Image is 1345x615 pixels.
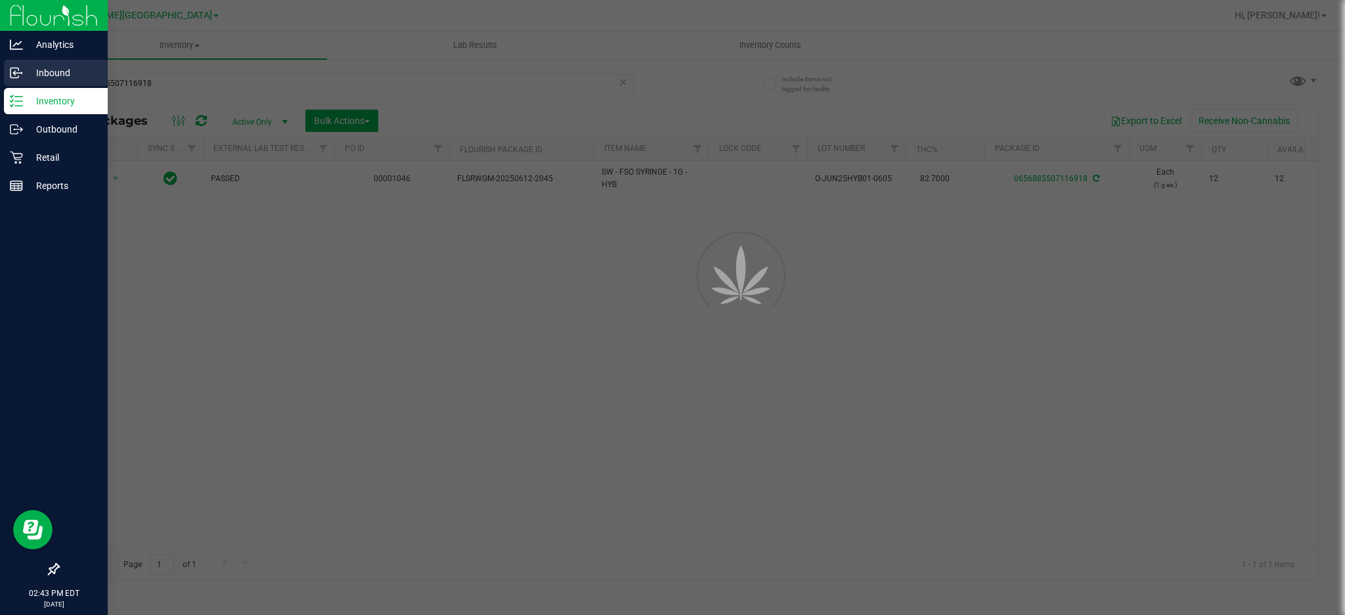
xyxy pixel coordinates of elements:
[6,587,102,599] p: 02:43 PM EDT
[23,37,102,53] p: Analytics
[10,123,23,136] inline-svg: Outbound
[10,38,23,51] inline-svg: Analytics
[10,66,23,79] inline-svg: Inbound
[23,93,102,109] p: Inventory
[10,95,23,108] inline-svg: Inventory
[13,510,53,549] iframe: Resource center
[23,150,102,165] p: Retail
[23,178,102,194] p: Reports
[6,599,102,609] p: [DATE]
[23,65,102,81] p: Inbound
[23,121,102,137] p: Outbound
[10,151,23,164] inline-svg: Retail
[10,179,23,192] inline-svg: Reports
